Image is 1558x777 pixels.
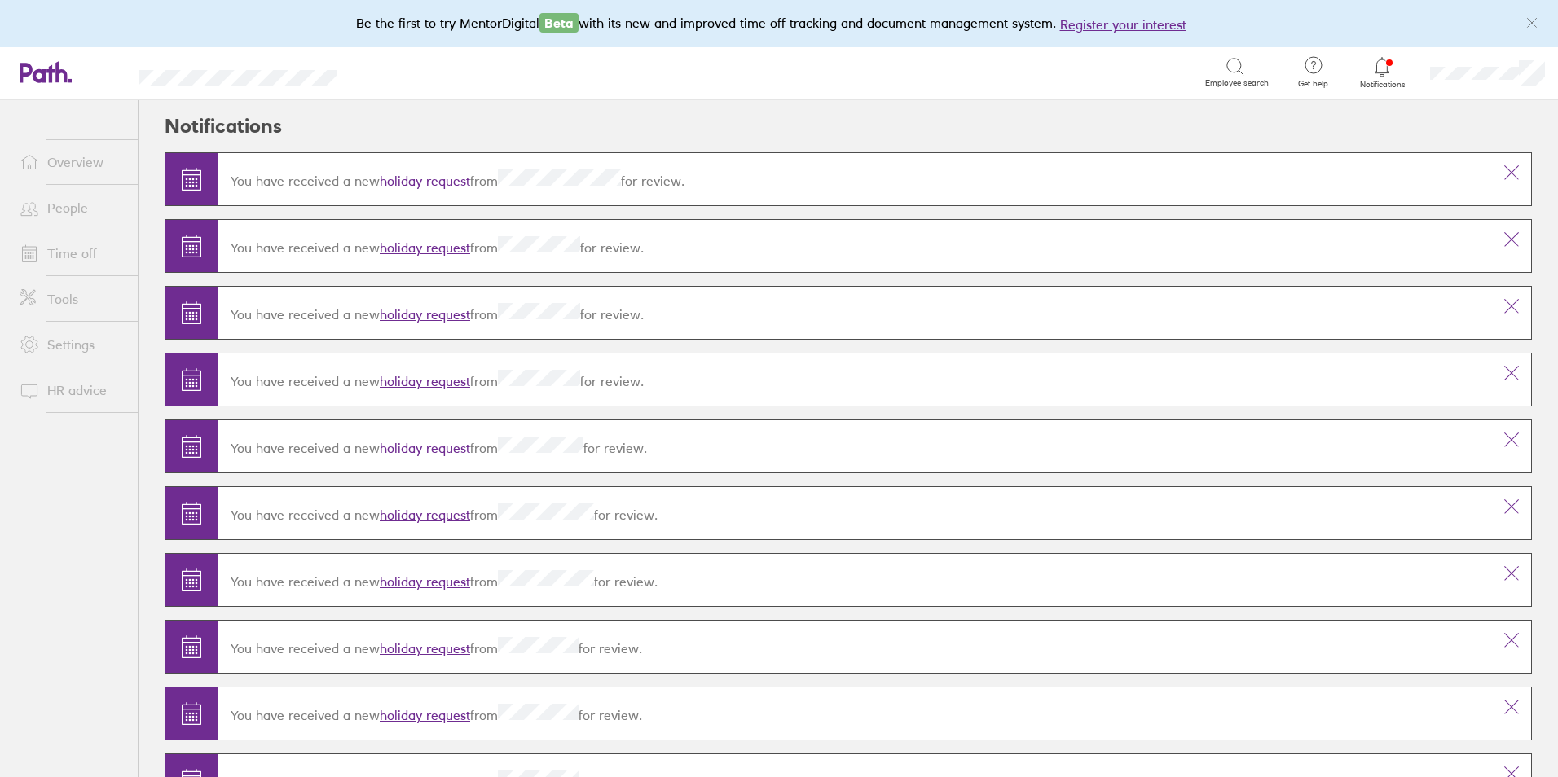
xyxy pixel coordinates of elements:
p: You have received a new from for review. [231,370,1479,389]
p: You have received a new from for review. [231,236,1479,256]
div: Be the first to try MentorDigital with its new and improved time off tracking and document manage... [356,13,1203,34]
a: holiday request [380,440,470,456]
a: holiday request [380,573,470,590]
a: holiday request [380,373,470,389]
a: holiday request [380,707,470,723]
a: Time off [7,237,138,270]
a: holiday request [380,306,470,323]
p: You have received a new from for review. [231,437,1479,456]
h2: Notifications [165,100,282,152]
button: Register your interest [1060,15,1186,34]
p: You have received a new from for review. [231,704,1479,723]
a: People [7,191,138,224]
span: Employee search [1205,78,1269,88]
p: You have received a new from for review. [231,570,1479,590]
div: Search [381,64,423,79]
p: You have received a new from for review. [231,637,1479,656]
span: Get help [1287,79,1340,89]
a: Settings [7,328,138,361]
span: Notifications [1356,80,1409,90]
a: Tools [7,283,138,315]
a: holiday request [380,640,470,656]
a: holiday request [380,173,470,189]
p: You have received a new from for review. [231,303,1479,323]
a: Notifications [1356,55,1409,90]
span: Beta [539,13,579,33]
a: holiday request [380,239,470,256]
a: Overview [7,146,138,178]
p: You have received a new from for review. [231,503,1479,523]
a: holiday request [380,507,470,523]
p: You have received a new from for review. [231,169,1479,189]
a: HR advice [7,374,138,406]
